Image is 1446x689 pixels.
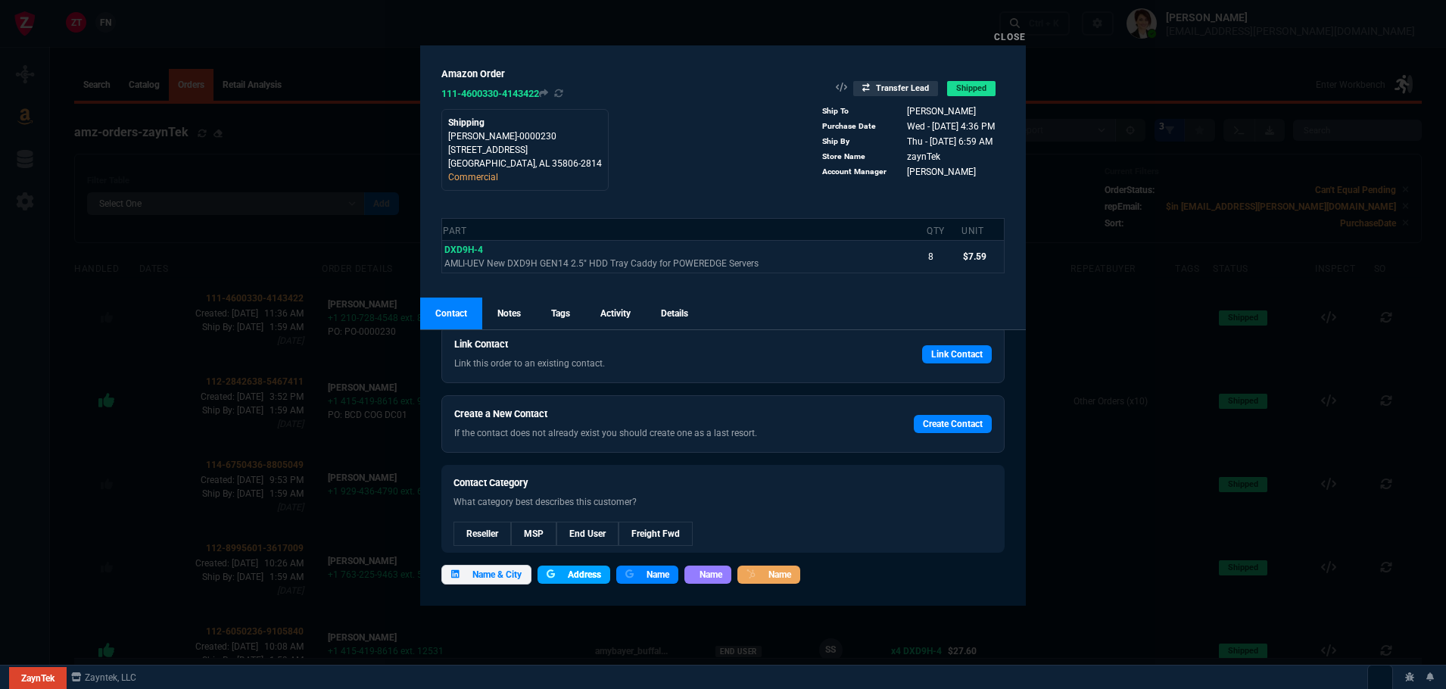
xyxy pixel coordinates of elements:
[556,522,619,546] a: --
[961,218,1004,240] th: Unit
[441,88,609,100] h6: 111-4600330-4143422
[511,522,556,546] a: --
[907,167,976,177] span: Rep assigned to this order
[454,426,853,440] p: If the contact does not already exist you should create one as a last resort.
[448,170,602,184] p: Commercial
[448,116,602,129] p: Shipping
[821,134,1005,149] tr: Latest Ship Date
[821,164,893,179] td: Account Manager
[768,568,791,581] span: Name
[472,568,522,581] span: Name & City
[482,298,536,329] a: Notes
[821,104,1005,119] tr: Buyer Name
[947,81,996,96] span: Shipped
[454,338,853,351] h6: Link Contact
[821,134,893,149] td: Ship By
[821,119,1005,134] tr: Date order was placed
[444,257,924,270] p: AMLI-UEV New DXD9H GEN14 2.5" HDD Tray Caddy for POWEREDGE Servers
[453,495,993,509] p: What category best describes this customer?
[961,240,1004,273] td: $7.59
[821,104,893,119] td: Ship To
[821,164,1005,179] tr: Rep assigned to this order
[585,298,646,329] a: Activity
[448,157,602,170] p: [GEOGRAPHIC_DATA], AL 35806-2814
[821,149,893,164] td: Store Name
[441,67,609,81] h5: Amazon Order
[453,477,993,489] h6: Contact Category
[448,129,602,143] p: [PERSON_NAME]-0000230
[914,415,992,433] a: Create Contact
[700,568,722,581] span: Name
[448,143,602,157] p: [STREET_ADDRESS]
[453,522,511,546] a: --
[994,32,1026,42] a: Close
[568,568,601,581] span: Address
[926,218,961,240] th: Qty
[536,298,585,329] a: Tags
[444,245,483,255] span: DXD9H-4
[454,357,853,370] p: Link this order to an existing contact.
[926,240,961,273] td: 8
[907,106,976,117] span: Buyer Name
[821,119,893,134] td: Purchase Date
[619,522,693,546] a: --
[853,81,938,96] span: Transfer Lead
[646,298,703,329] a: Details
[907,151,940,162] span: Rep assigned to this order
[821,149,1005,164] tr: Rep assigned to this order
[907,136,993,147] span: Latest Ship Date
[442,218,926,240] th: Part
[647,568,669,581] span: Name
[922,345,992,363] a: Link Contact
[420,298,482,329] a: Contact
[454,408,853,420] h6: Create a New Contact
[907,121,995,132] span: Date order was placed
[67,671,141,684] a: msbcCompanyName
